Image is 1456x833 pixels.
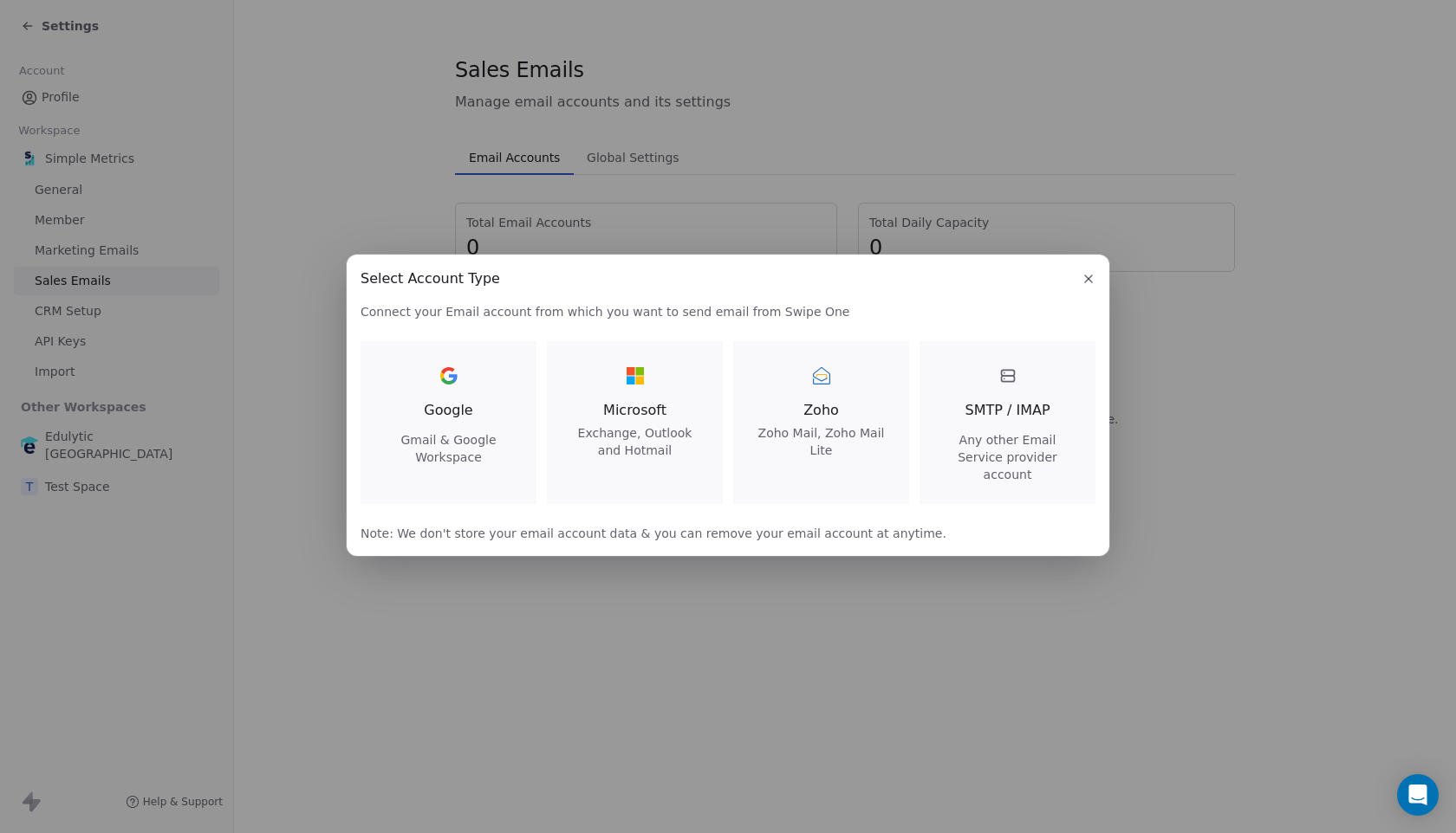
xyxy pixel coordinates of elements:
span: SMTP / IMAP [965,400,1050,421]
span: Any other Email Service provider account [940,431,1075,483]
span: Note: We don't store your email account data & you can remove your email account at anytime. [361,525,1095,542]
span: Exchange, Outlook and Hotmail [568,424,702,459]
span: Zoho [754,400,888,421]
span: Google [424,400,472,421]
span: Zoho Mail, Zoho Mail Lite [754,424,888,459]
span: Gmail & Google Workspace [381,431,516,466]
span: Select Account Type [361,268,500,289]
span: Microsoft [568,400,702,421]
span: Connect your Email account from which you want to send email from Swipe One [361,303,1095,320]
